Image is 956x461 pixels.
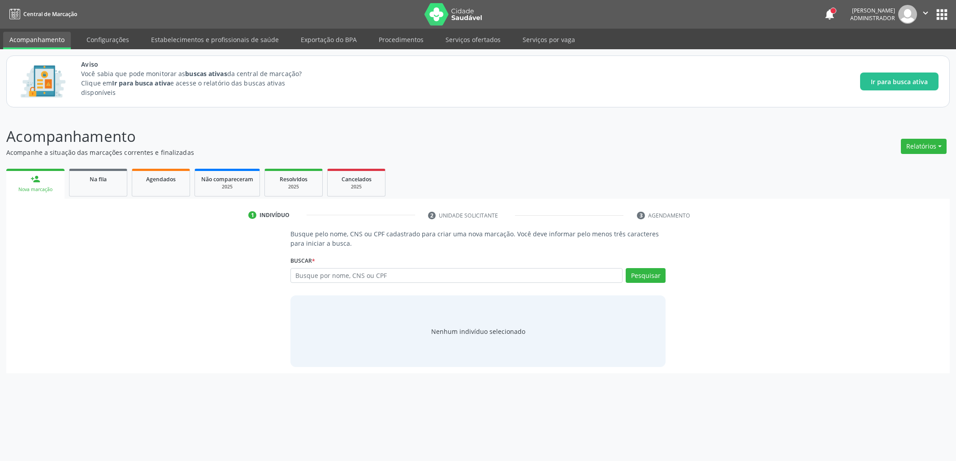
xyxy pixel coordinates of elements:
[898,5,917,24] img: img
[290,254,315,268] label: Buscar
[201,175,253,183] span: Não compareceram
[260,211,290,219] div: Indivíduo
[850,14,895,22] span: Administrador
[626,268,666,283] button: Pesquisar
[23,10,77,18] span: Central de Marcação
[90,175,107,183] span: Na fila
[13,186,58,193] div: Nova marcação
[30,174,40,184] div: person_add
[850,7,895,14] div: [PERSON_NAME]
[3,32,71,49] a: Acompanhamento
[146,175,176,183] span: Agendados
[342,175,372,183] span: Cancelados
[860,73,939,90] button: Ir para busca ativa
[372,32,430,47] a: Procedimentos
[431,327,525,336] div: Nenhum indivíduo selecionado
[294,32,363,47] a: Exportação do BPA
[439,32,507,47] a: Serviços ofertados
[185,69,227,78] strong: buscas ativas
[901,139,947,154] button: Relatórios
[290,268,623,283] input: Busque por nome, CNS ou CPF
[516,32,581,47] a: Serviços por vaga
[6,148,667,157] p: Acompanhe a situação das marcações correntes e finalizadas
[934,7,950,22] button: apps
[81,69,318,97] p: Você sabia que pode monitorar as da central de marcação? Clique em e acesse o relatório das busca...
[6,125,667,148] p: Acompanhamento
[248,211,256,219] div: 1
[201,184,253,190] div: 2025
[823,8,836,21] button: notifications
[917,5,934,24] button: 
[280,175,307,183] span: Resolvidos
[334,184,379,190] div: 2025
[6,7,77,21] a: Central de Marcação
[271,184,316,190] div: 2025
[290,229,666,248] p: Busque pelo nome, CNS ou CPF cadastrado para criar uma nova marcação. Você deve informar pelo men...
[81,60,318,69] span: Aviso
[17,61,69,102] img: Imagem de CalloutCard
[80,32,135,47] a: Configurações
[921,8,930,18] i: 
[112,79,170,87] strong: Ir para busca ativa
[871,77,928,86] span: Ir para busca ativa
[145,32,285,47] a: Estabelecimentos e profissionais de saúde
